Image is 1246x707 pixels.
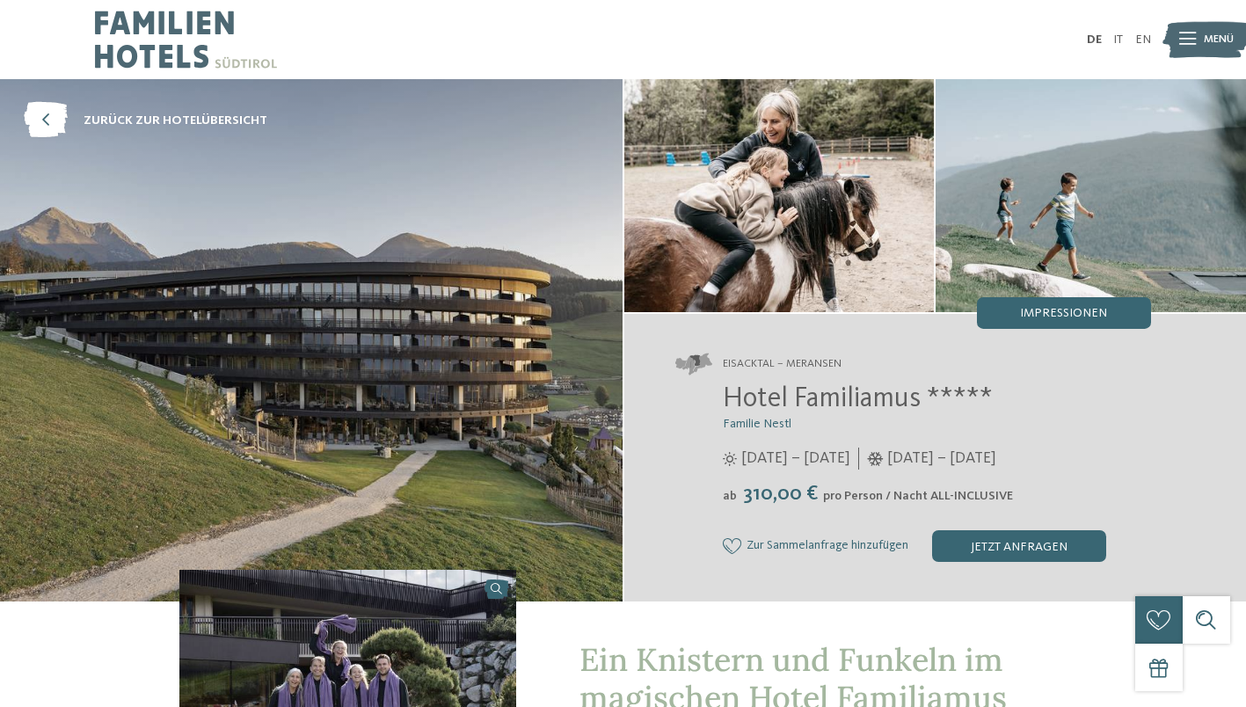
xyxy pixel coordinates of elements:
i: Öffnungszeiten im Winter [867,452,884,466]
i: Öffnungszeiten im Sommer [723,452,737,466]
img: Das Familienhotel in Meransen [936,79,1246,312]
img: Das Familienhotel in Meransen [624,79,935,312]
span: pro Person / Nacht ALL-INCLUSIVE [823,490,1013,502]
span: [DATE] – [DATE] [887,448,996,470]
span: Menü [1204,32,1234,47]
div: jetzt anfragen [932,530,1106,562]
a: IT [1113,33,1123,46]
a: EN [1135,33,1151,46]
span: Impressionen [1020,307,1107,319]
span: [DATE] – [DATE] [741,448,850,470]
span: zurück zur Hotelübersicht [84,112,267,129]
a: DE [1087,33,1102,46]
span: Eisacktal – Meransen [723,356,842,372]
a: zurück zur Hotelübersicht [24,103,267,139]
span: Zur Sammelanfrage hinzufügen [747,539,908,553]
span: Familie Nestl [723,418,791,430]
span: ab [723,490,737,502]
span: 310,00 € [739,484,821,505]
